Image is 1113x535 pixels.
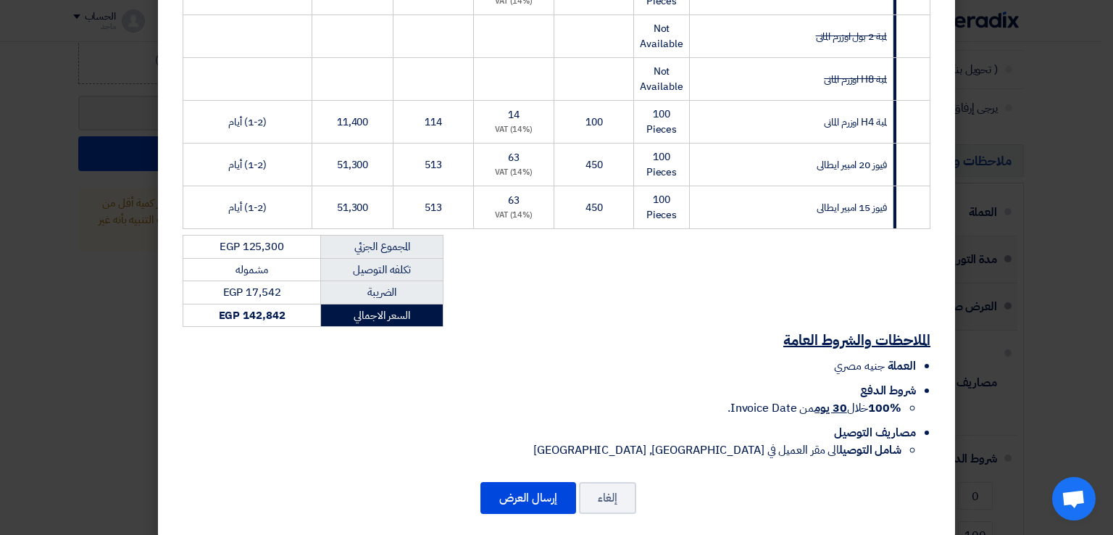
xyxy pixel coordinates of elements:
span: 51,300 [337,200,368,215]
span: 450 [585,157,603,173]
span: 513 [425,200,442,215]
span: (1-2) أيام [228,115,267,130]
span: (1-2) أيام [228,157,267,173]
span: مشموله [235,262,267,278]
span: 63 [508,150,520,165]
strong: شامل التوصيل [839,441,901,459]
span: 100 [585,115,603,130]
u: 30 يوم [814,399,846,417]
strike: لمبة 2 بول اوزرم المانى [816,29,887,44]
span: 63 [508,193,520,208]
a: Open chat [1052,477,1096,521]
span: Not Available [640,64,683,94]
span: جنيه مصري [834,357,884,375]
strong: 100% [868,399,901,417]
span: 114 [425,115,442,130]
span: 14 [508,107,520,123]
td: EGP 125,300 [183,236,321,259]
span: مصاريف التوصيل [834,424,916,441]
strike: لمبة H8 اوزرم المانى [824,72,886,87]
div: (14%) VAT [480,124,548,136]
span: 51,300 [337,157,368,173]
td: الضريبة [321,281,443,304]
span: 100 Pieces [646,107,677,137]
span: 513 [425,157,442,173]
td: المجموع الجزئي [321,236,443,259]
span: 100 Pieces [646,149,677,180]
span: فيوز 20 امبير ايطالى [817,157,886,173]
span: لمبة H4 اوزرم المانى [824,115,886,130]
strong: EGP 142,842 [219,307,285,323]
span: 11,400 [337,115,368,130]
button: إلغاء [579,482,636,514]
button: إرسال العرض [480,482,576,514]
span: (1-2) أيام [228,200,267,215]
span: فيوز 15 امبير ايطالى [817,200,886,215]
span: العملة [888,357,916,375]
span: شروط الدفع [860,382,916,399]
u: الملاحظات والشروط العامة [783,329,930,351]
td: تكلفه التوصيل [321,258,443,281]
li: الى مقر العميل في [GEOGRAPHIC_DATA], [GEOGRAPHIC_DATA] [183,441,901,459]
span: 450 [585,200,603,215]
div: (14%) VAT [480,167,548,179]
span: خلال من Invoice Date. [728,399,901,417]
span: Not Available [640,21,683,51]
td: السعر الاجمالي [321,304,443,327]
div: (14%) VAT [480,210,548,222]
span: 100 Pieces [646,192,677,223]
span: EGP 17,542 [223,284,281,300]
